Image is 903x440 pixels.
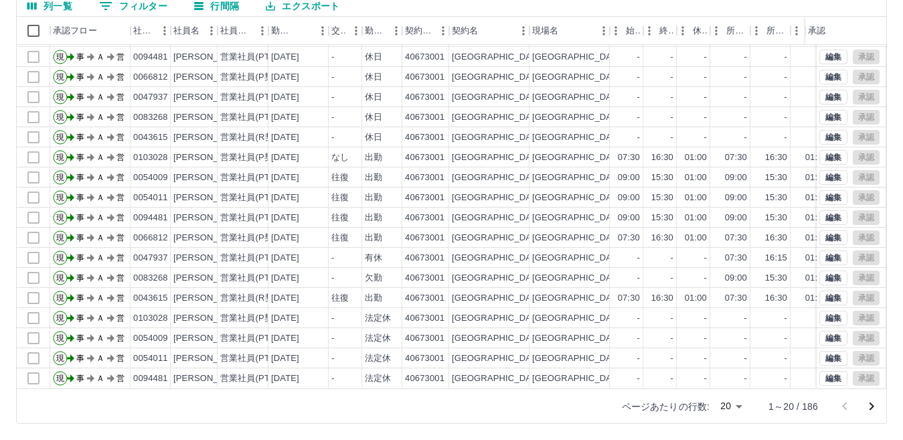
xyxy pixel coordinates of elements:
div: 社員名 [171,17,218,45]
div: 営業社員(PT契約) [220,111,291,124]
div: 01:00 [685,171,707,184]
text: 現 [56,113,64,122]
div: [GEOGRAPHIC_DATA] [452,252,544,265]
div: 40673001 [405,171,444,184]
div: [DATE] [271,131,299,144]
div: 09:00 [725,171,747,184]
div: [PERSON_NAME] [173,151,246,164]
div: 15:30 [651,212,673,224]
button: 編集 [819,110,847,125]
button: 編集 [819,331,847,346]
div: 01:00 [805,272,827,285]
div: 15:30 [651,171,673,184]
div: - [744,131,747,144]
div: 40673001 [405,192,444,204]
div: 出勤 [365,292,382,305]
button: 編集 [819,210,847,225]
div: [GEOGRAPHIC_DATA] [452,131,544,144]
div: 休日 [365,51,382,64]
div: 契約コード [405,17,433,45]
div: 16:30 [765,232,787,244]
div: 40673001 [405,232,444,244]
button: メニュー [386,21,406,41]
div: 40673001 [405,252,444,265]
div: 40673001 [405,151,444,164]
div: [GEOGRAPHIC_DATA]立[PERSON_NAME][GEOGRAPHIC_DATA] [532,232,799,244]
div: 0047937 [133,91,168,104]
div: 01:00 [685,151,707,164]
div: 所定終業 [766,17,788,45]
div: [GEOGRAPHIC_DATA]立[PERSON_NAME][GEOGRAPHIC_DATA] [532,292,799,305]
div: 営業社員(R契約) [220,131,285,144]
div: [DATE] [271,272,299,285]
div: - [671,91,673,104]
div: - [637,51,640,64]
div: - [331,91,334,104]
text: Ａ [96,273,104,283]
div: 40673001 [405,111,444,124]
div: 16:30 [651,151,673,164]
div: 営業社員(PT契約) [220,51,291,64]
div: 07:30 [725,232,747,244]
div: 16:30 [651,232,673,244]
button: メニュー [252,21,272,41]
div: 営業社員(PT契約) [220,192,291,204]
div: 15:30 [765,212,787,224]
text: Ａ [96,113,104,122]
button: メニュー [346,21,366,41]
div: 往復 [331,171,349,184]
div: 終業 [659,17,674,45]
text: 営 [116,273,125,283]
div: 休日 [365,71,382,84]
div: 0054011 [133,192,168,204]
div: 欠勤 [365,272,382,285]
button: 編集 [819,130,847,145]
div: 営業社員(PT契約) [220,272,291,285]
div: [GEOGRAPHIC_DATA] [452,71,544,84]
text: Ａ [96,52,104,62]
div: 社員区分 [218,17,268,45]
div: 社員番号 [131,17,171,45]
div: - [331,71,334,84]
div: 勤務区分 [365,17,386,45]
div: 01:00 [805,212,827,224]
div: 01:00 [685,192,707,204]
text: 現 [56,173,64,182]
div: 営業社員(R契約) [220,292,285,305]
div: - [704,111,707,124]
div: 0083268 [133,272,168,285]
div: [DATE] [271,91,299,104]
div: 07:30 [725,151,747,164]
div: 09:00 [725,212,747,224]
div: [PERSON_NAME] [173,292,246,305]
div: [GEOGRAPHIC_DATA] [452,171,544,184]
div: 休憩 [693,17,708,45]
div: - [331,252,334,265]
div: - [704,51,707,64]
div: [PERSON_NAME] [173,91,246,104]
div: 出勤 [365,151,382,164]
div: [DATE] [271,111,299,124]
div: - [704,272,707,285]
div: 01:00 [805,192,827,204]
div: [DATE] [271,252,299,265]
text: 事 [76,72,84,82]
div: - [331,111,334,124]
text: Ａ [96,213,104,222]
div: [GEOGRAPHIC_DATA] [452,151,544,164]
div: 勤務日 [268,17,329,45]
text: 営 [116,193,125,202]
button: 編集 [819,291,847,305]
div: 社員名 [173,17,199,45]
div: 勤務日 [271,17,294,45]
div: 営業社員(PT契約) [220,91,291,104]
text: Ａ [96,253,104,263]
div: 出勤 [365,171,382,184]
text: 営 [116,133,125,142]
text: 事 [76,253,84,263]
text: 事 [76,193,84,202]
div: 01:00 [805,171,827,184]
div: - [744,71,747,84]
button: メニュー [155,21,175,41]
div: [DATE] [271,151,299,164]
